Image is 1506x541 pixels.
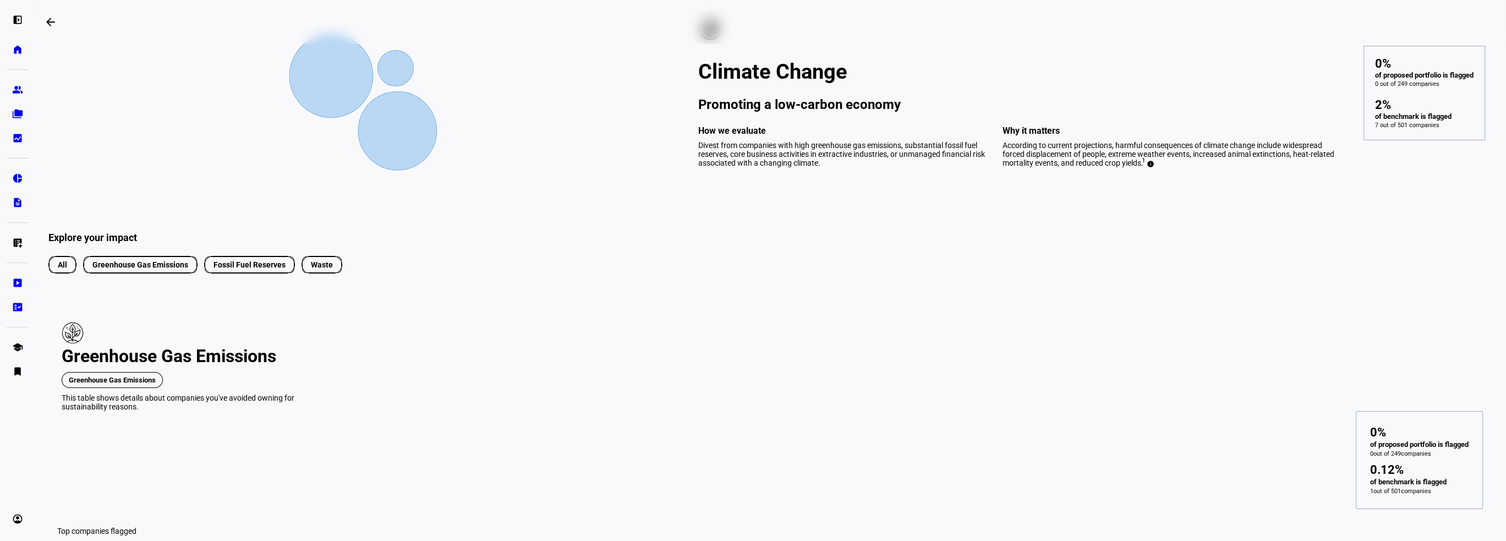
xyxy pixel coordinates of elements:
[62,322,84,344] img: Pillar icon
[1147,159,1160,172] mat-icon: info
[62,346,298,367] div: Greenhouse Gas Emissions
[7,272,29,294] a: slideshow
[92,259,188,271] span: Greenhouse Gas Emissions
[1375,70,1474,80] div: of proposed portfolio is flagged
[62,394,294,411] span: This table shows details about companies you've avoided owning for sustainability reasons.
[12,302,23,313] eth-mat-symbol: fact_check
[698,97,1340,112] h3: Promoting a low-carbon economy
[1142,156,1146,164] sup: 1
[44,15,57,29] mat-icon: arrow_backwards
[12,342,23,353] eth-mat-symbol: school
[12,44,23,55] eth-mat-symbol: home
[7,103,29,125] a: folder_copy
[1370,463,1404,477] div: 0.12%
[12,513,23,524] eth-mat-symbol: account_circle
[698,125,990,136] div: How we evaluate
[213,259,286,271] span: Fossil Fuel Reserves
[12,173,23,184] eth-mat-symbol: pie_chart
[1003,141,1334,167] span: According to current projections, harmful consequences of climate change include widespread force...
[7,39,29,61] a: home
[698,141,985,167] span: Divest from companies with high greenhouse gas emissions, substantial fossil fuel reserves, core ...
[1375,57,1474,70] div: 0%
[7,192,29,214] a: description
[62,372,163,388] span: Greenhouse Gas Emissions
[1370,425,1386,439] div: 0%
[1375,122,1474,129] div: 7 out of 501 companies
[1375,99,1474,112] div: 2%
[1370,477,1447,488] div: of benchmark is flagged
[311,259,333,271] span: Waste
[12,366,23,377] eth-mat-symbol: bookmark
[1370,488,1447,495] div: 1 out of 501 companies
[7,127,29,149] a: bid_landscape
[12,108,23,119] eth-mat-symbol: folder_copy
[58,259,67,271] span: All
[12,14,23,25] eth-mat-symbol: left_panel_open
[1375,112,1474,122] div: of benchmark is flagged
[12,197,23,208] eth-mat-symbol: description
[48,212,1496,243] div: Explore your impact
[7,79,29,101] a: group
[57,527,136,535] eth-data-table-title: Top companies flagged
[698,59,1340,84] h1: Climate Change
[1370,450,1469,457] div: 0 out of 249 companies
[12,277,23,288] eth-mat-symbol: slideshow
[7,296,29,318] a: fact_check
[1370,439,1469,450] div: of proposed portfolio is flagged
[12,84,23,95] eth-mat-symbol: group
[12,237,23,248] eth-mat-symbol: list_alt_add
[1003,125,1339,136] div: Why it matters
[1375,80,1474,88] div: 0 out of 249 companies
[12,133,23,144] eth-mat-symbol: bid_landscape
[7,167,29,189] a: pie_chart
